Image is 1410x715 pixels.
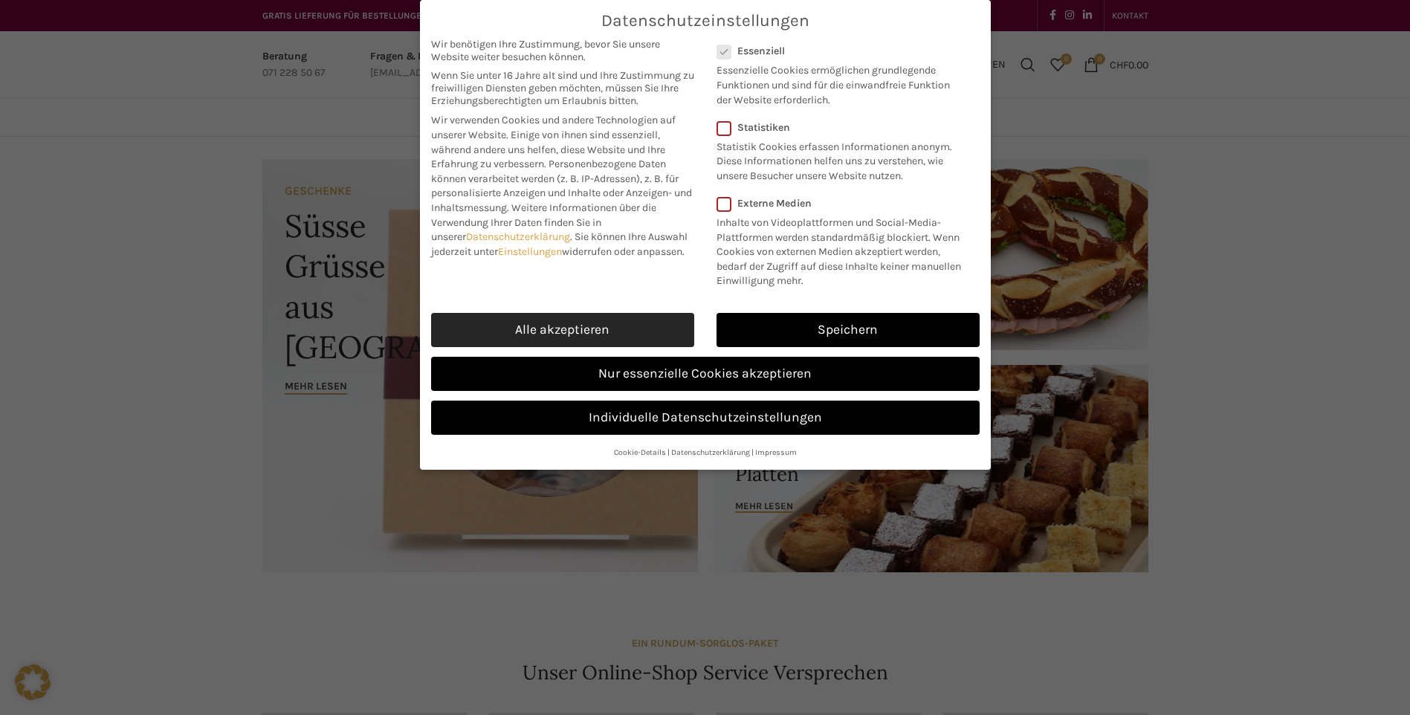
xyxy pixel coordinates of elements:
[498,245,562,258] a: Einstellungen
[431,313,694,347] a: Alle akzeptieren
[614,447,666,457] a: Cookie-Details
[431,357,980,391] a: Nur essenzielle Cookies akzeptieren
[466,230,570,243] a: Datenschutzerklärung
[717,45,960,57] label: Essenziell
[431,38,694,63] span: Wir benötigen Ihre Zustimmung, bevor Sie unsere Website weiter besuchen können.
[431,230,688,258] span: Sie können Ihre Auswahl jederzeit unter widerrufen oder anpassen.
[431,201,656,243] span: Weitere Informationen über die Verwendung Ihrer Daten finden Sie in unserer .
[431,69,694,107] span: Wenn Sie unter 16 Jahre alt sind und Ihre Zustimmung zu freiwilligen Diensten geben möchten, müss...
[717,57,960,107] p: Essenzielle Cookies ermöglichen grundlegende Funktionen und sind für die einwandfreie Funktion de...
[755,447,797,457] a: Impressum
[717,210,970,288] p: Inhalte von Videoplattformen und Social-Media-Plattformen werden standardmäßig blockiert. Wenn Co...
[717,313,980,347] a: Speichern
[431,158,692,214] span: Personenbezogene Daten können verarbeitet werden (z. B. IP-Adressen), z. B. für personalisierte A...
[601,11,809,30] span: Datenschutzeinstellungen
[717,134,960,184] p: Statistik Cookies erfassen Informationen anonym. Diese Informationen helfen uns zu verstehen, wie...
[717,121,960,134] label: Statistiken
[431,114,676,170] span: Wir verwenden Cookies und andere Technologien auf unserer Website. Einige von ihnen sind essenzie...
[671,447,750,457] a: Datenschutzerklärung
[431,401,980,435] a: Individuelle Datenschutzeinstellungen
[717,197,970,210] label: Externe Medien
